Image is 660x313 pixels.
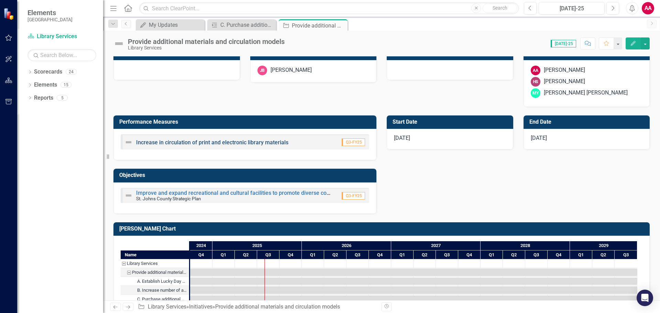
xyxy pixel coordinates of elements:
div: 2024 [190,241,212,250]
div: Open Intercom Messenger [637,290,653,306]
div: Q1 [481,250,503,259]
a: Increase in circulation of print and electronic library materials [136,139,288,146]
h3: [PERSON_NAME] Chart [119,226,646,232]
div: 2028 [481,241,570,250]
div: Task: Start date: 2024-10-01 End date: 2029-09-30 [190,287,637,294]
div: Name [121,250,189,259]
a: Elements [34,81,57,89]
h3: Performance Measures [119,119,373,125]
div: Library Services [121,259,189,268]
div: A. Establish Lucky Day collection, providing immediate onsite access to high demand materials [137,277,187,286]
div: JB [257,66,267,75]
div: Q1 [302,250,324,259]
div: AA [531,66,540,75]
div: C. Purchase additional materials in juvenile and high demand areas [220,21,274,29]
div: Task: Start date: 2024-10-01 End date: 2029-09-30 [121,286,189,295]
div: Task: Start date: 2024-10-01 End date: 2029-09-30 [121,295,189,304]
div: Q1 [391,250,414,259]
div: Q4 [279,250,302,259]
div: 24 [66,69,77,75]
span: Q3-FY25 [342,192,365,200]
a: Scorecards [34,68,62,76]
small: St. Johns County Strategic Plan [136,196,201,201]
div: B. Increase number of automatic item renewals from 2 to 3 [121,286,189,295]
span: [DATE] [394,135,410,141]
a: C. Purchase additional materials in juvenile and high demand areas [209,21,274,29]
div: 15 [60,82,71,88]
div: Library Services [127,259,158,268]
div: Task: Start date: 2024-10-01 End date: 2029-09-30 [190,278,637,285]
span: Search [493,5,507,11]
div: Provide additional materials and circulation models [215,303,340,310]
div: Provide additional materials and circulation models [128,38,285,45]
div: C. Purchase additional materials in juvenile and high demand areas [121,295,189,304]
div: Q2 [503,250,525,259]
div: Task: Start date: 2024-10-01 End date: 2029-09-30 [190,269,637,276]
a: Library Services [27,33,96,41]
div: Task: Start date: 2024-10-01 End date: 2029-09-30 [190,295,637,303]
a: Improve and expand recreational and cultural facilities to promote diverse connections across the... [136,190,580,196]
div: Q3 [436,250,458,259]
div: Task: Start date: 2024-10-01 End date: 2029-09-30 [121,277,189,286]
div: Provide additional materials and circulation models [292,21,346,30]
span: [DATE]-25 [551,40,576,47]
small: [GEOGRAPHIC_DATA] [27,17,73,22]
div: Provide additional materials and circulation models [132,268,187,277]
h3: Start Date [393,119,510,125]
span: Q3-FY25 [342,138,365,146]
div: Q1 [570,250,592,259]
div: Task: Start date: 2024-10-01 End date: 2029-09-30 [121,268,189,277]
div: HS [531,77,540,87]
div: Q3 [615,250,637,259]
div: My Updates [149,21,203,29]
div: MY [531,88,540,98]
div: Q3 [346,250,369,259]
div: 2027 [391,241,481,250]
button: AA [642,2,654,14]
div: 2029 [570,241,637,250]
div: 2026 [302,241,391,250]
div: [PERSON_NAME] [544,78,585,86]
div: Q2 [324,250,346,259]
div: Task: Library Services Start date: 2024-10-01 End date: 2024-10-02 [121,259,189,268]
div: Q2 [592,250,615,259]
div: Library Services [128,45,285,51]
div: A. Establish Lucky Day collection, providing immediate onsite access to high demand materials [121,277,189,286]
div: Q3 [525,250,548,259]
div: 5 [57,95,68,101]
div: Q4 [369,250,391,259]
div: Q4 [458,250,481,259]
button: Search [483,3,517,13]
a: My Updates [137,21,203,29]
div: Q2 [235,250,257,259]
img: ClearPoint Strategy [3,8,15,20]
div: C. Purchase additional materials in juvenile and high demand areas [137,295,187,304]
h3: Objectives [119,172,373,178]
img: Not Defined [113,38,124,49]
a: Library Services [148,303,186,310]
span: [DATE] [531,135,547,141]
div: [PERSON_NAME] [544,66,585,74]
div: [DATE]-25 [541,4,602,13]
div: [PERSON_NAME] [PERSON_NAME] [544,89,628,97]
img: Not Defined [124,138,133,146]
div: Provide additional materials and circulation models [121,268,189,277]
div: Q3 [257,250,279,259]
div: Q4 [548,250,570,259]
div: Q2 [414,250,436,259]
span: Elements [27,9,73,17]
a: Reports [34,94,53,102]
div: [PERSON_NAME] [271,66,312,74]
img: Not Defined [124,191,133,200]
div: » » [138,303,376,311]
h3: End Date [529,119,647,125]
div: 2025 [212,241,302,250]
input: Search Below... [27,49,96,61]
a: Initiatives [189,303,212,310]
div: B. Increase number of automatic item renewals from 2 to 3 [137,286,187,295]
div: Q1 [212,250,235,259]
div: Q4 [190,250,212,259]
button: [DATE]-25 [539,2,605,14]
input: Search ClearPoint... [139,2,519,14]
